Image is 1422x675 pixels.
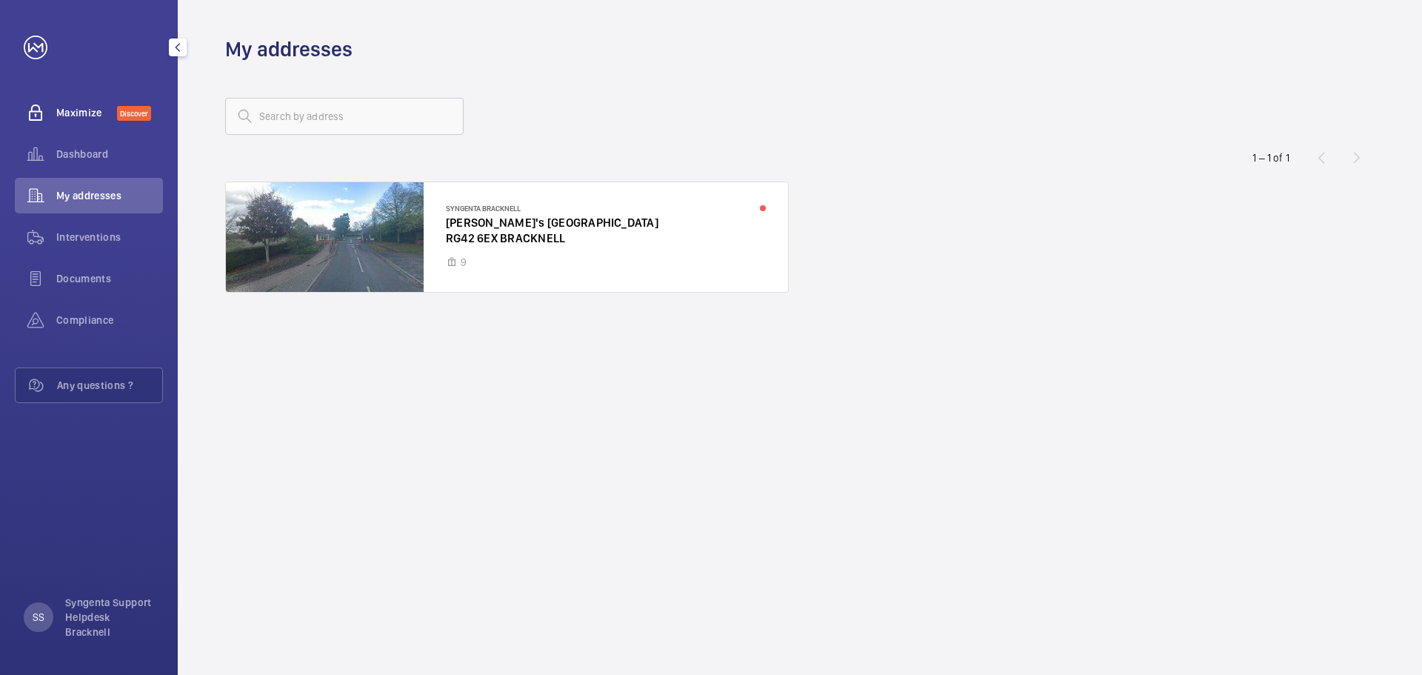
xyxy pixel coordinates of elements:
span: Discover [117,106,151,121]
p: SS [33,610,44,625]
p: Syngenta Support Helpdesk Bracknell [65,595,154,639]
input: Search by address [225,98,464,135]
span: Documents [56,271,163,286]
div: 1 – 1 of 1 [1252,150,1289,165]
h1: My addresses [225,36,353,63]
span: Any questions ? [57,378,162,393]
span: Compliance [56,313,163,327]
span: Dashboard [56,147,163,162]
span: Maximize [56,105,117,120]
span: Interventions [56,230,163,245]
span: My addresses [56,188,163,203]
